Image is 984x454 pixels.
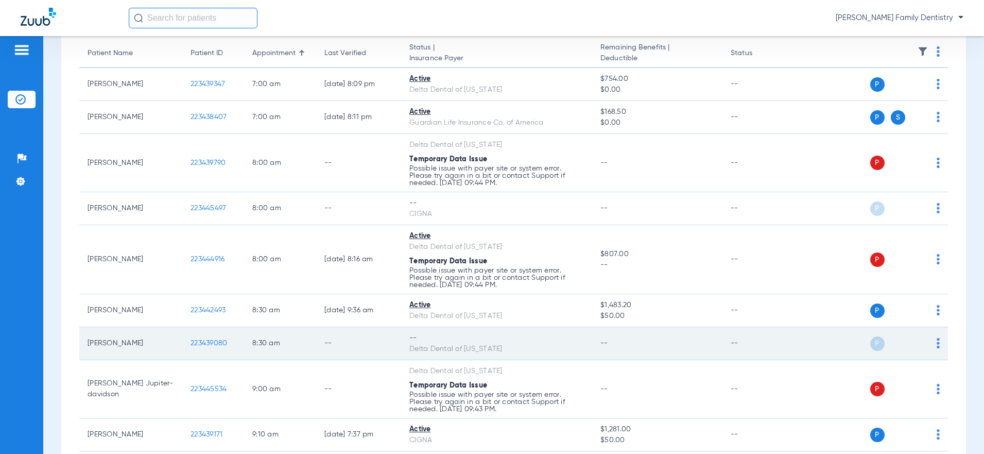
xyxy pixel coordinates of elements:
[191,307,226,314] span: 223442493
[316,101,401,134] td: [DATE] 8:11 PM
[252,48,296,59] div: Appointment
[244,327,316,360] td: 8:30 AM
[244,134,316,192] td: 8:00 AM
[409,209,584,220] div: CIGNA
[600,107,714,117] span: $168.50
[316,327,401,360] td: --
[191,256,225,263] span: 223444916
[933,405,984,454] iframe: Chat Widget
[244,360,316,418] td: 9:00 AM
[409,311,584,322] div: Delta Dental of [US_STATE]
[244,294,316,327] td: 8:30 AM
[409,344,584,355] div: Delta Dental of [US_STATE]
[600,385,608,393] span: --
[722,39,792,68] th: Status
[409,140,584,150] div: Delta Dental of [US_STATE]
[600,159,608,166] span: --
[316,418,401,451] td: [DATE] 7:37 PM
[937,305,940,315] img: group-dot-blue.svg
[409,333,584,344] div: --
[937,79,940,89] img: group-dot-blue.svg
[316,192,401,225] td: --
[244,68,316,101] td: 7:00 AM
[937,384,940,394] img: group-dot-blue.svg
[316,360,401,418] td: --
[79,134,182,192] td: [PERSON_NAME]
[600,117,714,128] span: $0.00
[191,80,225,88] span: 223439347
[409,198,584,209] div: --
[409,165,584,187] p: Possible issue with payer site or system error. Please try again in a bit or contact Support if n...
[870,253,885,267] span: P
[937,158,940,168] img: group-dot-blue.svg
[129,8,257,28] input: Search for patients
[191,205,226,212] span: 223445497
[79,192,182,225] td: [PERSON_NAME]
[324,48,366,59] div: Last Verified
[870,304,885,318] span: P
[191,113,227,121] span: 223438407
[244,418,316,451] td: 9:10 AM
[409,231,584,242] div: Active
[21,8,56,26] img: Zuub Logo
[409,156,487,163] span: Temporary Data Issue
[79,327,182,360] td: [PERSON_NAME]
[600,85,714,95] span: $0.00
[918,46,928,57] img: filter.svg
[88,48,133,59] div: Patient Name
[191,431,222,438] span: 223439171
[409,366,584,377] div: Delta Dental of [US_STATE]
[409,391,584,413] p: Possible issue with payer site or system error. Please try again in a bit or contact Support if n...
[600,260,714,271] span: --
[600,53,714,64] span: Deductible
[600,74,714,85] span: $754.00
[722,134,792,192] td: --
[316,68,401,101] td: [DATE] 8:09 PM
[870,77,885,92] span: P
[409,242,584,253] div: Delta Dental of [US_STATE]
[79,418,182,451] td: [PERSON_NAME]
[13,44,30,56] img: hamburger-icon
[836,13,963,23] span: [PERSON_NAME] Family Dentistry
[891,110,905,125] span: S
[722,360,792,418] td: --
[600,340,608,347] span: --
[600,435,714,446] span: $50.00
[316,134,401,192] td: --
[870,110,885,125] span: P
[870,201,885,216] span: P
[937,46,940,57] img: group-dot-blue.svg
[937,203,940,213] img: group-dot-blue.svg
[191,385,227,393] span: 223445534
[244,192,316,225] td: 8:00 AM
[409,53,584,64] span: Insurance Payer
[722,68,792,101] td: --
[409,424,584,435] div: Active
[316,225,401,294] td: [DATE] 8:16 AM
[722,418,792,451] td: --
[409,258,487,265] span: Temporary Data Issue
[316,294,401,327] td: [DATE] 9:36 AM
[409,74,584,85] div: Active
[600,424,714,435] span: $1,281.00
[191,48,236,59] div: Patient ID
[722,294,792,327] td: --
[870,337,885,351] span: P
[191,159,226,166] span: 223439790
[600,249,714,260] span: $807.00
[722,101,792,134] td: --
[722,192,792,225] td: --
[88,48,174,59] div: Patient Name
[409,267,584,289] p: Possible issue with payer site or system error. Please try again in a bit or contact Support if n...
[79,68,182,101] td: [PERSON_NAME]
[870,382,885,396] span: P
[409,107,584,117] div: Active
[937,338,940,348] img: group-dot-blue.svg
[870,156,885,170] span: P
[79,294,182,327] td: [PERSON_NAME]
[722,225,792,294] td: --
[600,300,714,311] span: $1,483.20
[937,112,940,122] img: group-dot-blue.svg
[409,85,584,95] div: Delta Dental of [US_STATE]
